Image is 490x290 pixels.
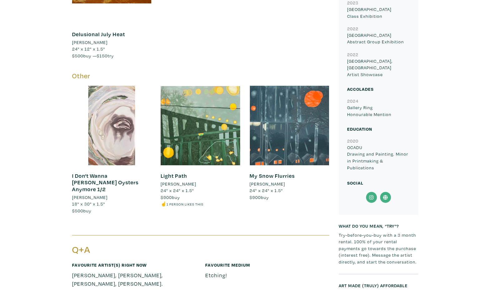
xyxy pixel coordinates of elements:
li: [PERSON_NAME] [72,194,108,201]
a: Light Path [161,172,187,179]
span: buy [161,194,180,200]
small: Favourite medium [205,262,250,268]
small: 2022 [347,26,358,31]
span: 24" x 24" x 1.5" [250,187,283,193]
span: buy [72,208,91,214]
small: Education [347,126,372,132]
p: [GEOGRAPHIC_DATA], [GEOGRAPHIC_DATA] Artist Showcase [347,58,410,78]
span: 24" x 12" x 1.5" [72,46,105,52]
h6: What do you mean, “try”? [339,223,418,229]
span: $900 [161,194,172,200]
span: $150 [97,53,108,59]
small: Accolades [347,86,374,92]
small: Favourite artist(s) right now [72,262,147,268]
p: OCADU Drawing and Painting. Minor in Printmaking & Publications [347,144,410,171]
a: [PERSON_NAME] [250,181,329,187]
small: 2022 [347,51,358,57]
li: [PERSON_NAME] [250,181,285,187]
span: $500 [72,53,83,59]
small: 2024 [347,98,358,104]
li: ☝️ [161,201,240,207]
span: $500 [72,208,83,214]
h5: Other [72,72,329,80]
h3: Q+A [72,244,196,256]
p: Etching! [205,271,329,279]
p: [GEOGRAPHIC_DATA] Class Exhibition [347,6,410,19]
a: My Snow Flurries [250,172,295,179]
small: 2020 [347,138,358,144]
p: Try-before-you-buy with a 3 month rental. 100% of your rental payments go towards the purchase (i... [339,232,418,265]
small: Social [347,180,363,186]
a: I Don't Wanna [PERSON_NAME] Oysters Anymore 1/2 [72,172,138,193]
span: 18" x 30" x 1.5" [72,201,105,207]
span: $900 [250,194,261,200]
span: buy [250,194,269,200]
span: buy — try [72,53,114,59]
a: [PERSON_NAME] [161,181,240,187]
p: [PERSON_NAME], [PERSON_NAME], [PERSON_NAME], [PERSON_NAME]. [72,271,196,288]
a: [PERSON_NAME] [72,194,152,201]
h6: Art made (truly) affordable [339,283,418,288]
a: [PERSON_NAME] [72,39,152,46]
li: [PERSON_NAME] [161,181,196,187]
li: [PERSON_NAME] [72,39,108,46]
p: [GEOGRAPHIC_DATA] Abstract Group Exhibition [347,32,410,45]
a: Delusional July Heat [72,31,125,38]
small: 1 person likes this [167,202,203,206]
span: 24" x 24" x 1.5" [161,187,194,193]
p: Gallery Ring Honourable Mention [347,104,410,118]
